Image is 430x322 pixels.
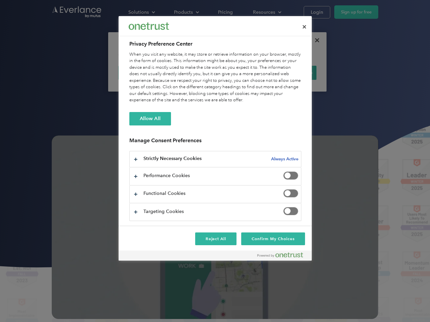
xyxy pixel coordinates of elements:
[241,232,305,245] button: Confirm My Choices
[129,137,301,148] h3: Manage Consent Preferences
[257,252,308,261] a: Powered by OneTrust Opens in a new Tab
[129,22,169,30] img: Everlance
[129,40,301,48] h2: Privacy Preference Center
[49,40,83,54] input: Submit
[129,51,301,104] div: When you visit any website, it may store or retrieve information on your browser, mostly in the f...
[195,232,237,245] button: Reject All
[129,19,169,33] div: Everlance
[119,16,312,261] div: Preference center
[257,252,303,258] img: Powered by OneTrust Opens in a new Tab
[119,16,312,261] div: Privacy Preference Center
[129,112,171,125] button: Allow All
[297,19,312,34] button: Close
